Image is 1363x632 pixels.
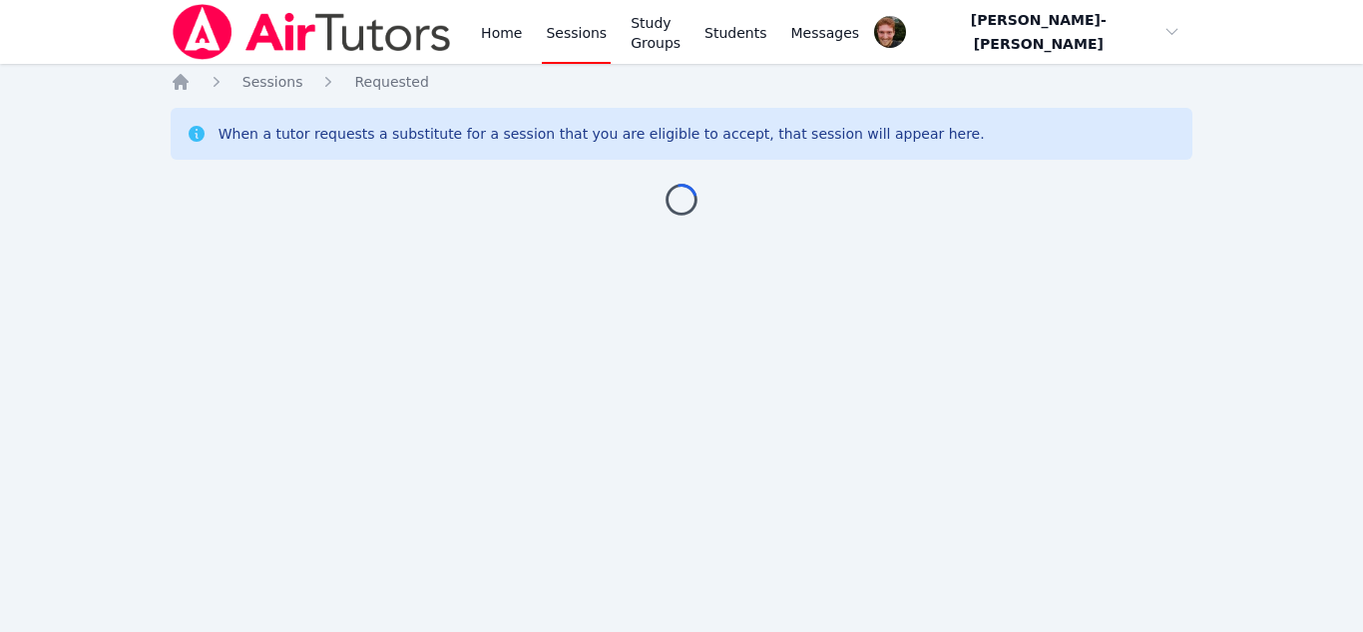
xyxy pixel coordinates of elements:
[791,23,860,43] span: Messages
[354,72,428,92] a: Requested
[219,124,985,144] div: When a tutor requests a substitute for a session that you are eligible to accept, that session wi...
[171,72,1193,92] nav: Breadcrumb
[354,74,428,90] span: Requested
[171,4,453,60] img: Air Tutors
[242,74,303,90] span: Sessions
[242,72,303,92] a: Sessions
